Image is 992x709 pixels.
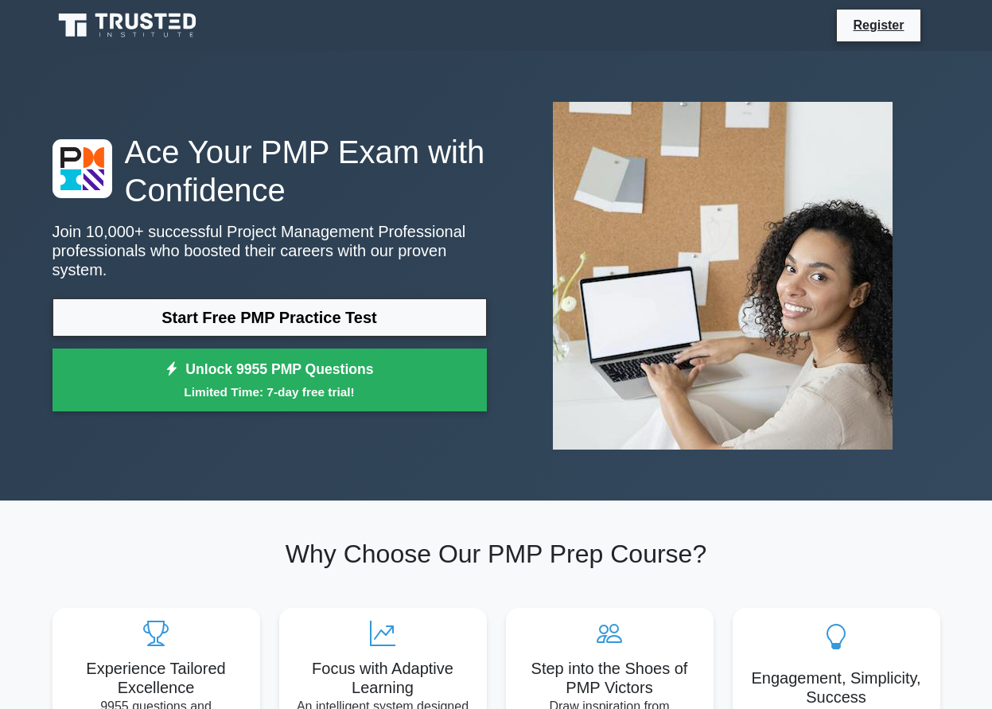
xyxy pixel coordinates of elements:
[843,15,913,35] a: Register
[519,659,701,697] h5: Step into the Shoes of PMP Victors
[65,659,247,697] h5: Experience Tailored Excellence
[72,383,467,401] small: Limited Time: 7-day free trial!
[53,298,487,337] a: Start Free PMP Practice Test
[53,133,487,209] h1: Ace Your PMP Exam with Confidence
[53,539,940,569] h2: Why Choose Our PMP Prep Course?
[292,659,474,697] h5: Focus with Adaptive Learning
[53,349,487,412] a: Unlock 9955 PMP QuestionsLimited Time: 7-day free trial!
[745,668,928,707] h5: Engagement, Simplicity, Success
[53,222,487,279] p: Join 10,000+ successful Project Management Professional professionals who boosted their careers w...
